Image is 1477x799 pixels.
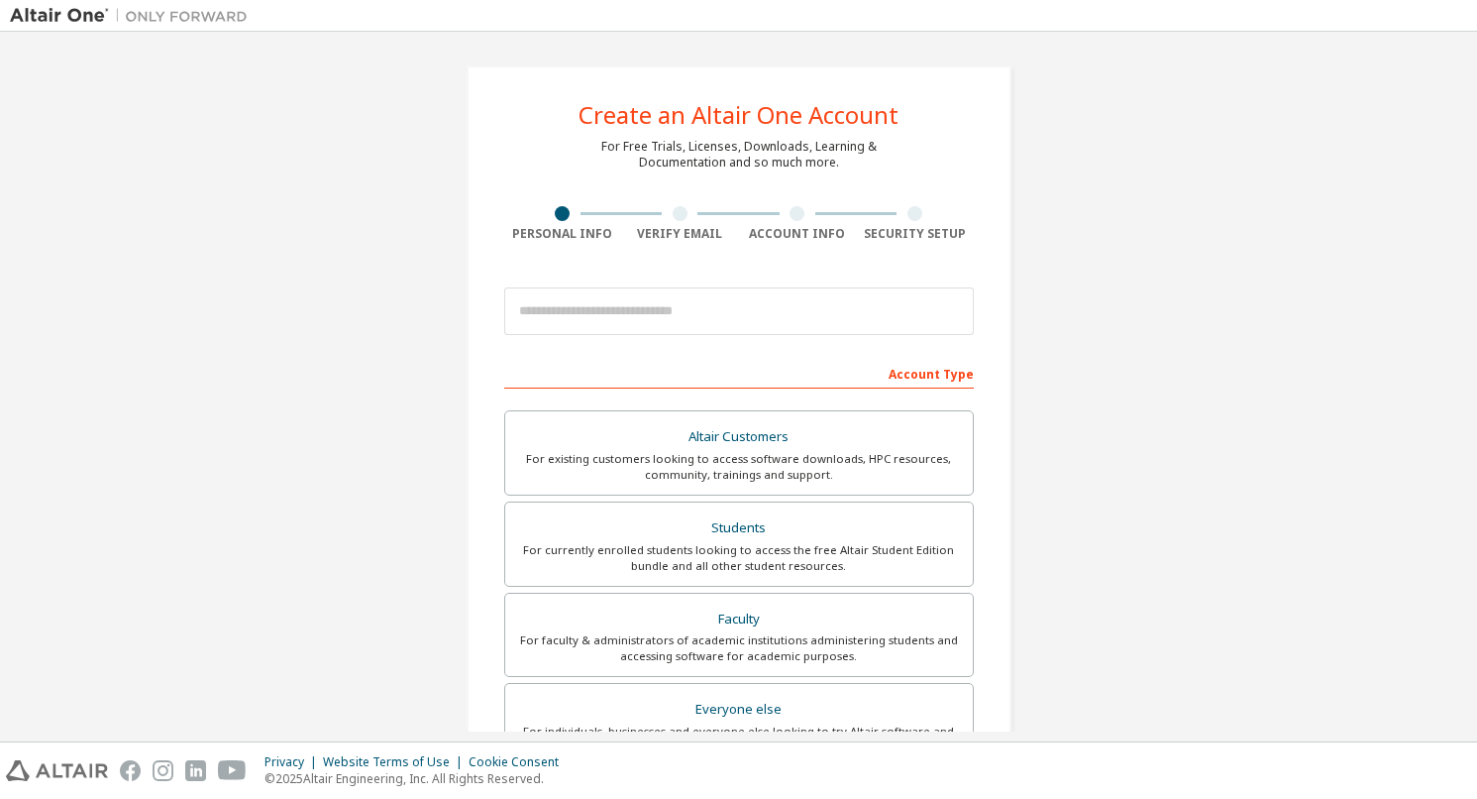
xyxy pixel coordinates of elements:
div: Faculty [517,606,961,633]
p: © 2025 Altair Engineering, Inc. All Rights Reserved. [264,770,571,787]
div: Altair Customers [517,423,961,451]
div: Security Setup [856,226,974,242]
div: For currently enrolled students looking to access the free Altair Student Edition bundle and all ... [517,542,961,574]
div: Create an Altair One Account [579,103,898,127]
div: For individuals, businesses and everyone else looking to try Altair software and explore our prod... [517,724,961,755]
div: Account Type [504,357,974,389]
img: Altair One [10,6,258,26]
div: Verify Email [621,226,739,242]
div: Privacy [264,754,323,770]
div: Cookie Consent [469,754,571,770]
div: Account Info [739,226,857,242]
img: facebook.svg [120,760,141,781]
div: Students [517,514,961,542]
img: youtube.svg [218,760,247,781]
div: Personal Info [504,226,622,242]
img: linkedin.svg [185,760,206,781]
div: For Free Trials, Licenses, Downloads, Learning & Documentation and so much more. [601,139,877,171]
div: For faculty & administrators of academic institutions administering students and accessing softwa... [517,632,961,664]
img: instagram.svg [153,760,173,781]
div: Website Terms of Use [323,754,469,770]
div: Everyone else [517,696,961,724]
div: For existing customers looking to access software downloads, HPC resources, community, trainings ... [517,451,961,483]
img: altair_logo.svg [6,760,108,781]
